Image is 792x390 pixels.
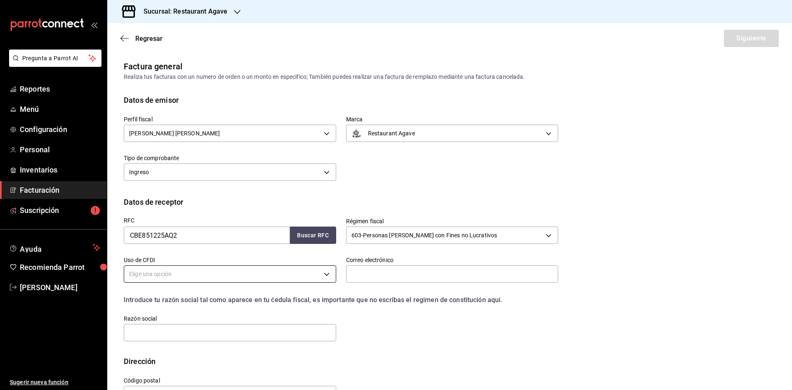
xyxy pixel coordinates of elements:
div: Elige una opción [124,265,336,283]
span: 603 - Personas [PERSON_NAME] con Fines no Lucrativos [351,231,497,239]
label: RFC [124,217,336,223]
button: Regresar [120,35,163,43]
label: Tipo de comprobante [124,155,336,161]
div: Introduce tu razón social tal como aparece en tu ćedula fiscal, es importante que no escribas el ... [124,295,558,305]
span: [PERSON_NAME] [20,282,100,293]
span: Ingreso [129,168,149,176]
div: Datos de receptor [124,196,183,208]
span: Configuración [20,124,100,135]
span: Menú [20,104,100,115]
button: Pregunta a Parrot AI [9,50,101,67]
label: Régimen fiscal [346,218,559,224]
div: Datos de emisor [124,95,179,106]
span: Inventarios [20,164,100,175]
span: Restaurant Agave [368,129,415,137]
label: Marca [346,116,559,122]
span: Sugerir nueva función [10,378,100,387]
div: Factura general [124,60,182,73]
div: [PERSON_NAME] [PERSON_NAME] [124,125,336,142]
span: Suscripción [20,205,100,216]
h3: Sucursal: Restaurant Agave [137,7,227,17]
span: Regresar [135,35,163,43]
label: Correo electrónico [346,257,559,263]
img: Imagen_de_WhatsApp_2025-03-19_a_las_11.39.52_fc4a680e.jpg [351,128,361,138]
span: Personal [20,144,100,155]
label: Perfil fiscal [124,116,336,122]
div: Dirección [124,356,156,367]
span: Ayuda [20,243,90,253]
span: Reportes [20,83,100,95]
span: Recomienda Parrot [20,262,100,273]
a: Pregunta a Parrot AI [6,60,101,69]
span: Pregunta a Parrot AI [22,54,89,63]
label: Razón social [124,316,336,321]
button: open_drawer_menu [91,21,97,28]
button: Buscar RFC [290,227,336,244]
div: Realiza tus facturas con un numero de orden o un monto en especifico; También puedes realizar una... [124,73,775,81]
span: Facturación [20,184,100,196]
label: Uso de CFDI [124,257,336,263]
label: Código postal [124,378,336,383]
